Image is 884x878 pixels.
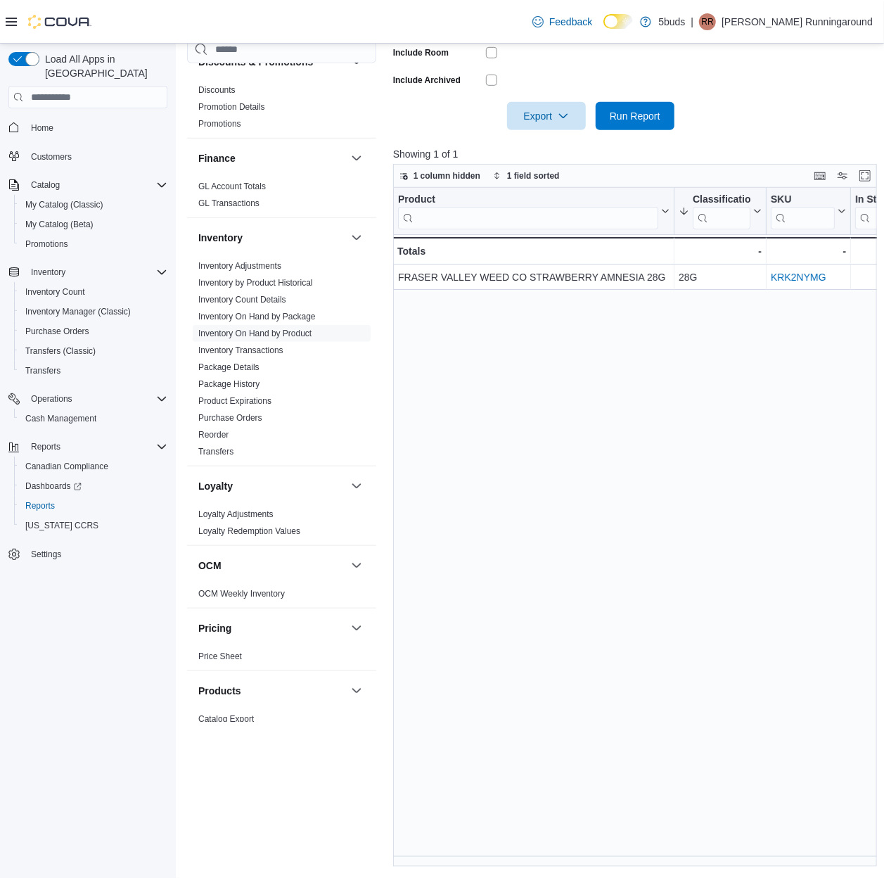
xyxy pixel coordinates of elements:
h3: Loyalty [198,479,233,493]
button: Finance [198,151,345,165]
button: My Catalog (Classic) [14,195,173,215]
span: Operations [25,390,167,407]
span: Purchase Orders [198,412,262,424]
span: My Catalog (Beta) [25,219,94,230]
span: Promotions [25,238,68,250]
button: Catalog [25,177,65,193]
button: Catalog [3,175,173,195]
a: Price Sheet [198,651,242,661]
button: Inventory Manager (Classic) [14,302,173,322]
div: Products [187,711,376,750]
span: Export [515,102,577,130]
button: Export [507,102,586,130]
a: Cash Management [20,410,102,427]
a: Dashboards [20,478,87,495]
span: Inventory Count [20,284,167,300]
span: Inventory Manager (Classic) [25,306,131,317]
div: SKU URL [771,193,835,229]
span: Inventory by Product Historical [198,277,313,288]
button: Finance [348,150,365,167]
span: Operations [31,393,72,405]
button: Promotions [14,234,173,254]
label: Include Room [393,47,449,58]
span: Catalog [25,177,167,193]
div: SKU [771,193,835,207]
span: Reports [25,500,55,511]
a: [US_STATE] CCRS [20,517,104,534]
span: Inventory Manager (Classic) [20,303,167,320]
span: OCM Weekly Inventory [198,588,285,599]
button: Keyboard shortcuts [812,167,828,184]
span: Reports [20,497,167,514]
span: [US_STATE] CCRS [25,520,98,531]
a: Purchase Orders [198,413,262,423]
a: My Catalog (Classic) [20,196,109,213]
div: Inventory [187,257,376,466]
button: Inventory [3,262,173,282]
button: Run Report [596,102,674,130]
span: Reorder [198,429,229,440]
span: Home [25,118,167,136]
span: Home [31,122,53,134]
span: Promotion Details [198,101,265,113]
span: Catalog [31,179,60,191]
span: GL Account Totals [198,181,266,192]
a: Package History [198,379,260,389]
a: My Catalog (Beta) [20,216,99,233]
button: Operations [3,389,173,409]
span: My Catalog (Beta) [20,216,167,233]
span: Promotions [198,118,241,129]
span: Loyalty Redemption Values [198,526,300,537]
p: [PERSON_NAME] Runningaround [722,13,873,30]
span: Transfers [25,365,60,376]
a: Settings [25,546,67,563]
a: Canadian Compliance [20,458,114,475]
a: Product Expirations [198,396,271,406]
a: Reports [20,497,60,514]
button: Inventory [25,264,71,281]
button: Canadian Compliance [14,457,173,476]
span: RR [702,13,714,30]
span: Inventory Count Details [198,294,286,305]
a: Discounts [198,85,236,95]
a: GL Transactions [198,198,260,208]
span: Reports [25,438,167,455]
a: Customers [25,148,77,165]
a: Inventory Manager (Classic) [20,303,136,320]
span: Transfers [20,362,167,379]
button: Reports [3,437,173,457]
button: Pricing [198,621,345,635]
button: Display options [834,167,851,184]
div: - [771,243,846,260]
div: Product [398,193,658,207]
span: Dashboards [20,478,167,495]
h3: Inventory [198,231,243,245]
a: Catalog Export [198,714,254,724]
a: KRK2NYMG [771,272,826,284]
a: Transfers [198,447,233,457]
button: Cash Management [14,409,173,428]
button: Inventory [348,229,365,246]
h3: Products [198,684,241,698]
span: Product Expirations [198,395,271,407]
div: Product [398,193,658,229]
img: Cova [28,15,91,29]
a: Inventory On Hand by Package [198,312,316,322]
button: SKU [771,193,846,229]
span: Transfers [198,446,233,457]
span: Settings [25,545,167,563]
div: - [679,243,762,260]
span: Inventory On Hand by Package [198,311,316,322]
button: My Catalog (Beta) [14,215,173,234]
h3: OCM [198,559,222,573]
button: Loyalty [198,479,345,493]
a: Home [25,120,59,136]
a: Dashboards [14,476,173,496]
span: GL Transactions [198,198,260,209]
span: Load All Apps in [GEOGRAPHIC_DATA] [39,52,167,80]
a: Feedback [527,8,598,36]
button: Transfers (Classic) [14,341,173,361]
a: Transfers [20,362,66,379]
button: Inventory [198,231,345,245]
div: Pricing [187,648,376,670]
